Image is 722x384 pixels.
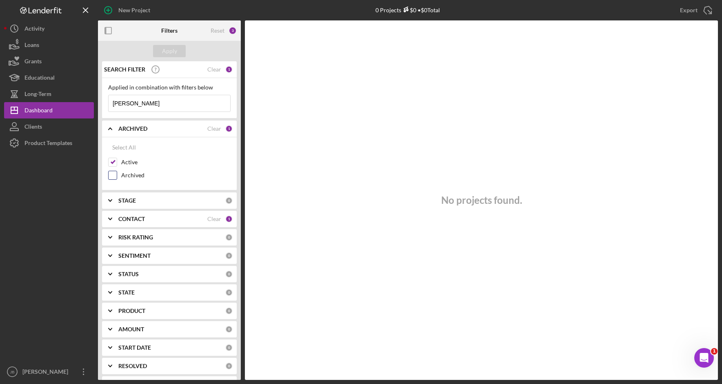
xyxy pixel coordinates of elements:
div: 0 [225,234,233,241]
b: SENTIMENT [118,252,151,259]
div: 0 [225,289,233,296]
div: 1 [225,66,233,73]
div: Long-Term [24,86,51,104]
button: Clients [4,118,94,135]
div: 0 [225,326,233,333]
button: Export [672,2,718,18]
button: Apply [153,45,186,57]
b: AMOUNT [118,326,144,333]
b: START DATE [118,344,151,351]
b: Filters [161,27,178,34]
button: Activity [4,20,94,37]
div: [PERSON_NAME] [20,364,73,382]
b: CONTACT [118,216,145,222]
div: Applied in combination with filters below [108,84,231,91]
button: Loans [4,37,94,53]
div: Product Templates [24,135,72,153]
div: 0 [225,307,233,315]
b: RISK RATING [118,234,153,241]
div: Export [680,2,698,18]
button: Long-Term [4,86,94,102]
div: Clients [24,118,42,137]
b: STATE [118,289,135,296]
div: Reset [211,27,224,34]
h3: No projects found. [441,194,522,206]
div: 0 [225,197,233,204]
div: Clear [207,66,221,73]
div: Clear [207,125,221,132]
div: Educational [24,69,55,88]
span: 1 [711,348,718,355]
button: Select All [108,139,140,156]
div: New Project [118,2,150,18]
div: 0 [225,252,233,259]
b: ARCHIVED [118,125,147,132]
label: Active [121,158,231,166]
div: Grants [24,53,42,71]
div: Dashboard [24,102,53,121]
button: JB[PERSON_NAME] [4,364,94,380]
div: 0 [225,344,233,351]
b: RESOLVED [118,363,147,369]
div: Apply [162,45,177,57]
div: Loans [24,37,39,55]
b: STAGE [118,197,136,204]
div: 1 [225,215,233,223]
div: Select All [112,139,136,156]
text: JB [10,370,14,374]
button: Product Templates [4,135,94,151]
div: 0 [225,270,233,278]
b: PRODUCT [118,308,145,314]
button: New Project [98,2,158,18]
button: Educational [4,69,94,86]
b: SEARCH FILTER [104,66,145,73]
div: 0 Projects • $0 Total [375,7,440,13]
div: 0 [225,362,233,370]
label: Archived [121,171,231,179]
div: $0 [401,7,416,13]
button: Grants [4,53,94,69]
div: Clear [207,216,221,222]
b: STATUS [118,271,139,277]
iframe: Intercom live chat [694,348,714,368]
div: 3 [229,27,237,35]
div: 1 [225,125,233,132]
button: Dashboard [4,102,94,118]
div: Activity [24,20,44,39]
